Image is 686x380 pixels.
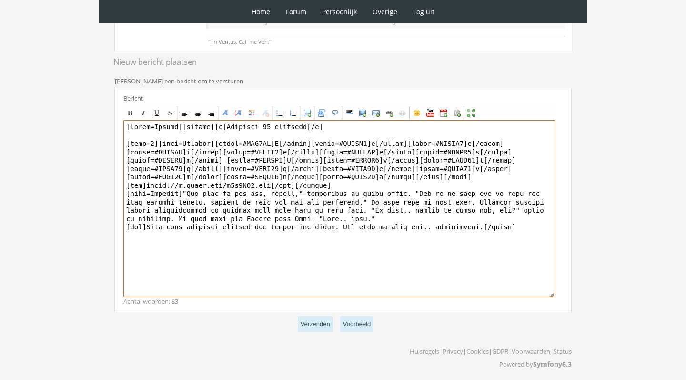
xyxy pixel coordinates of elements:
[124,107,136,119] a: Bold (Ctrl+B)
[554,347,572,356] a: Status
[153,109,161,117] div: Underline
[137,107,150,119] a: Italic (Ctrl+I)
[192,107,204,119] a: Center
[437,107,450,119] a: Insert current date
[123,297,563,306] div: Aantal woorden: 83
[318,109,325,117] div: Code
[370,107,382,119] a: Insert an email
[315,107,328,119] a: Code
[301,107,313,119] a: Insert a table
[232,107,245,119] a: Font Size
[246,107,258,119] a: Font Color
[219,107,232,119] a: Font Name
[399,109,406,117] div: Unlink
[410,347,439,356] a: Huisregels
[413,109,421,117] div: Insert an emoticon
[289,109,297,117] div: Ordered list
[451,107,463,119] a: Insert current time
[424,107,436,119] a: Insert a YouTube video
[151,107,163,119] a: Underline (Ctrl+U)
[235,109,242,117] div: Font Size
[465,107,477,119] a: Maximize (Ctrl+Shift+M)
[140,109,147,117] div: Italic
[303,109,311,117] div: Insert a table
[426,109,434,117] div: Insert a YouTube video
[340,316,374,332] button: Voorbeeld
[467,109,475,117] div: Maximize
[114,72,279,88] legend: [PERSON_NAME] een bericht om te versturen
[287,107,299,119] a: Ordered list
[562,359,572,369] strong: 6.3
[453,109,461,117] div: Insert current time
[205,107,217,119] a: Align right
[276,109,283,117] div: Bullet list
[222,109,229,117] div: Font Name
[206,36,565,45] p: "I'm Ventus. Call me Ven."
[126,109,134,117] div: Bold
[443,347,463,356] a: Privacy
[329,107,341,119] a: Insert a Quote
[359,109,366,117] div: Insert an image
[345,109,353,117] div: Insert a horizontal rule
[248,109,256,117] div: Font Color
[440,109,447,117] div: Insert current date
[492,347,508,356] a: GDPR
[166,109,174,117] div: Strikethrough
[533,359,572,369] a: Symfony6.3
[164,107,176,119] a: Strikethrough
[178,107,191,119] a: Align left
[410,356,572,372] p: Powered by
[466,347,489,356] a: Cookies
[343,107,355,119] a: Insert a horizontal rule
[123,94,563,106] label: Bericht
[411,107,423,119] a: Insert an emoticon
[383,107,395,119] a: Insert a link
[396,107,409,119] a: Unlink
[262,109,269,117] div: Remove Formatting
[273,107,286,119] a: Bullet list
[207,109,215,117] div: Align right
[372,109,380,117] div: Insert an email
[298,316,333,332] button: Verzenden
[331,109,339,117] div: Insert a Quote
[410,344,572,356] p: | | | | |
[356,107,369,119] a: Insert an image
[259,107,272,119] a: Remove Formatting
[385,109,393,117] div: Insert a link
[113,56,197,67] span: Nieuw bericht plaatsen
[181,109,188,117] div: Align left
[194,109,202,117] div: Center
[512,347,550,356] a: Voorwaarden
